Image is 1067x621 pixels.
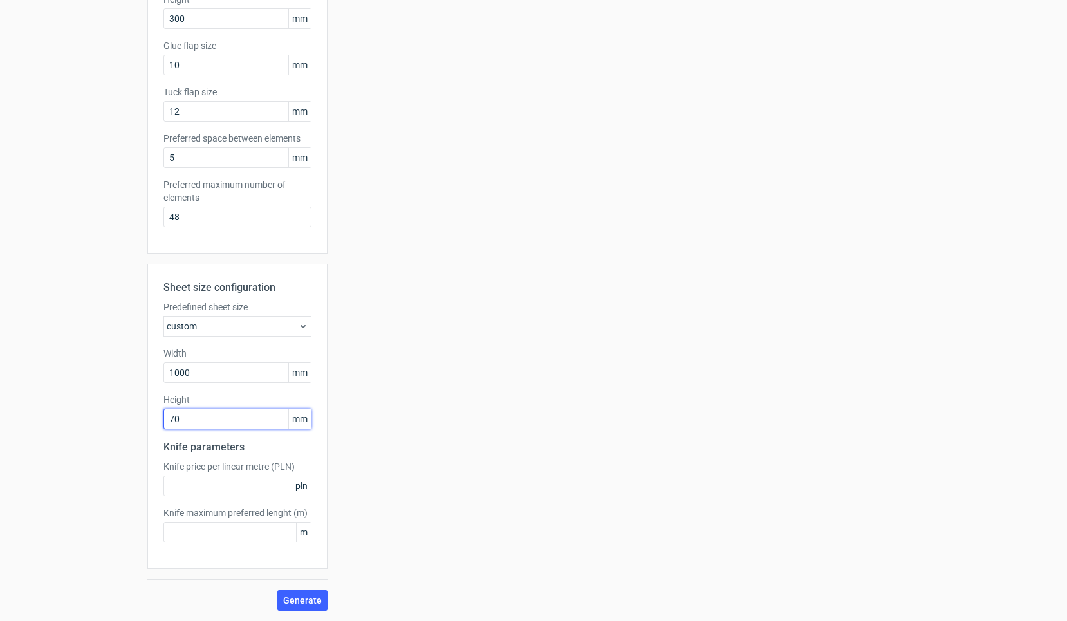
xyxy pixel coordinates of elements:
[163,362,311,383] input: custom
[288,9,311,28] span: mm
[163,316,311,337] div: custom
[163,39,311,52] label: Glue flap size
[288,148,311,167] span: mm
[163,178,311,204] label: Preferred maximum number of elements
[163,440,311,455] h2: Knife parameters
[163,409,311,429] input: custom
[288,363,311,382] span: mm
[163,506,311,519] label: Knife maximum preferred lenght (m)
[277,590,328,611] button: Generate
[163,460,311,473] label: Knife price per linear metre (PLN)
[292,476,311,496] span: pln
[163,132,311,145] label: Preferred space between elements
[288,102,311,121] span: mm
[163,347,311,360] label: Width
[283,596,322,605] span: Generate
[288,55,311,75] span: mm
[163,280,311,295] h2: Sheet size configuration
[163,393,311,406] label: Height
[288,409,311,429] span: mm
[163,301,311,313] label: Predefined sheet size
[163,86,311,98] label: Tuck flap size
[296,523,311,542] span: m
